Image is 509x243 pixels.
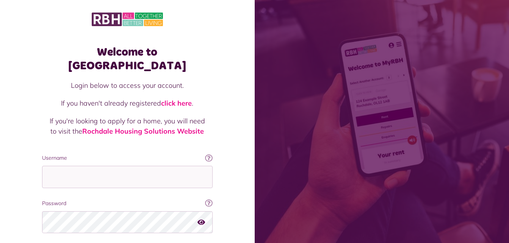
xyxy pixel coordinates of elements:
a: click here [161,99,192,107]
label: Username [42,154,213,162]
p: If you're looking to apply for a home, you will need to visit the [50,116,205,136]
label: Password [42,199,213,207]
a: Rochdale Housing Solutions Website [82,127,204,136]
h1: Welcome to [GEOGRAPHIC_DATA] [42,45,213,73]
p: If you haven't already registered . [50,98,205,108]
p: Login below to access your account. [50,80,205,90]
img: MyRBH [92,11,163,27]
